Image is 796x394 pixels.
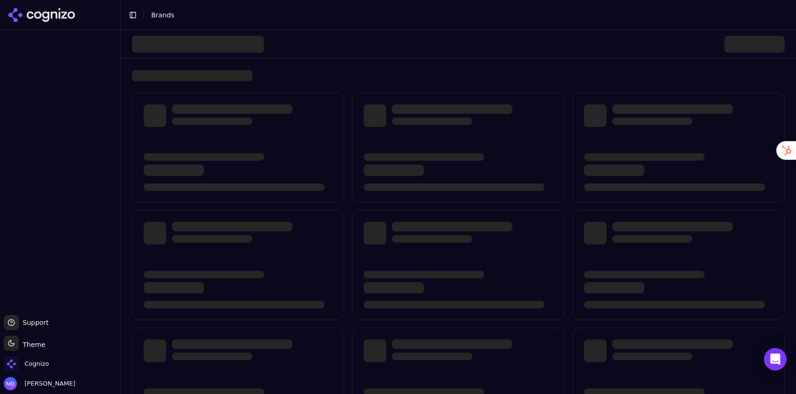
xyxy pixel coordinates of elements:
[4,356,49,371] button: Open organization switcher
[764,348,787,370] div: Open Intercom Messenger
[19,341,45,348] span: Theme
[4,356,19,371] img: Cognizo
[4,377,75,390] button: Open user button
[21,379,75,388] span: [PERSON_NAME]
[4,377,17,390] img: Melissa Dowd
[151,11,174,19] span: Brands
[19,318,49,327] span: Support
[24,360,49,368] span: Cognizo
[151,10,770,20] nav: breadcrumb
